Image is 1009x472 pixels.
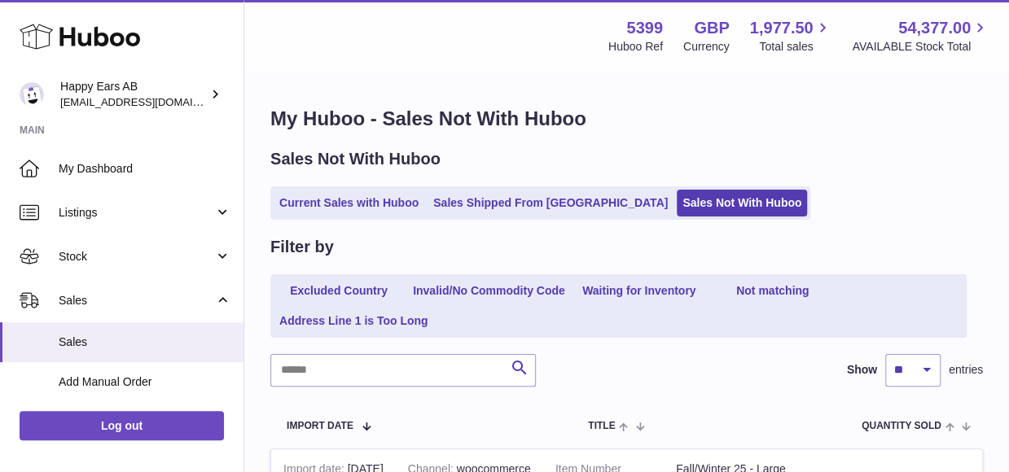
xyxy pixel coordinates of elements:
[59,334,231,350] span: Sales
[59,293,214,308] span: Sales
[608,39,663,55] div: Huboo Ref
[274,278,404,304] a: Excluded Country
[20,411,224,440] a: Log out
[59,161,231,177] span: My Dashboard
[59,249,214,264] span: Stock
[60,95,239,108] span: [EMAIL_ADDRESS][DOMAIN_NAME]
[694,17,729,39] strong: GBP
[750,17,814,39] span: 1,977.50
[759,39,831,55] span: Total sales
[274,308,434,334] a: Address Line 1 is Too Long
[428,190,673,216] a: Sales Shipped From [GEOGRAPHIC_DATA]
[274,190,424,216] a: Current Sales with Huboo
[750,17,832,55] a: 1,977.50 Total sales
[588,421,615,431] span: Title
[898,17,971,39] span: 54,377.00
[574,278,704,304] a: Waiting for Inventory
[20,82,44,107] img: 3pl@happyearsearplugs.com
[683,39,730,55] div: Currency
[270,148,441,170] h2: Sales Not With Huboo
[949,362,983,378] span: entries
[59,374,231,390] span: Add Manual Order
[852,39,989,55] span: AVAILABLE Stock Total
[862,421,941,431] span: Quantity Sold
[677,190,807,216] a: Sales Not With Huboo
[626,17,663,39] strong: 5399
[287,421,353,431] span: Import date
[852,17,989,55] a: 54,377.00 AVAILABLE Stock Total
[270,236,334,258] h2: Filter by
[270,106,983,132] h1: My Huboo - Sales Not With Huboo
[59,205,214,221] span: Listings
[847,362,877,378] label: Show
[708,278,838,304] a: Not matching
[407,278,571,304] a: Invalid/No Commodity Code
[60,79,207,110] div: Happy Ears AB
